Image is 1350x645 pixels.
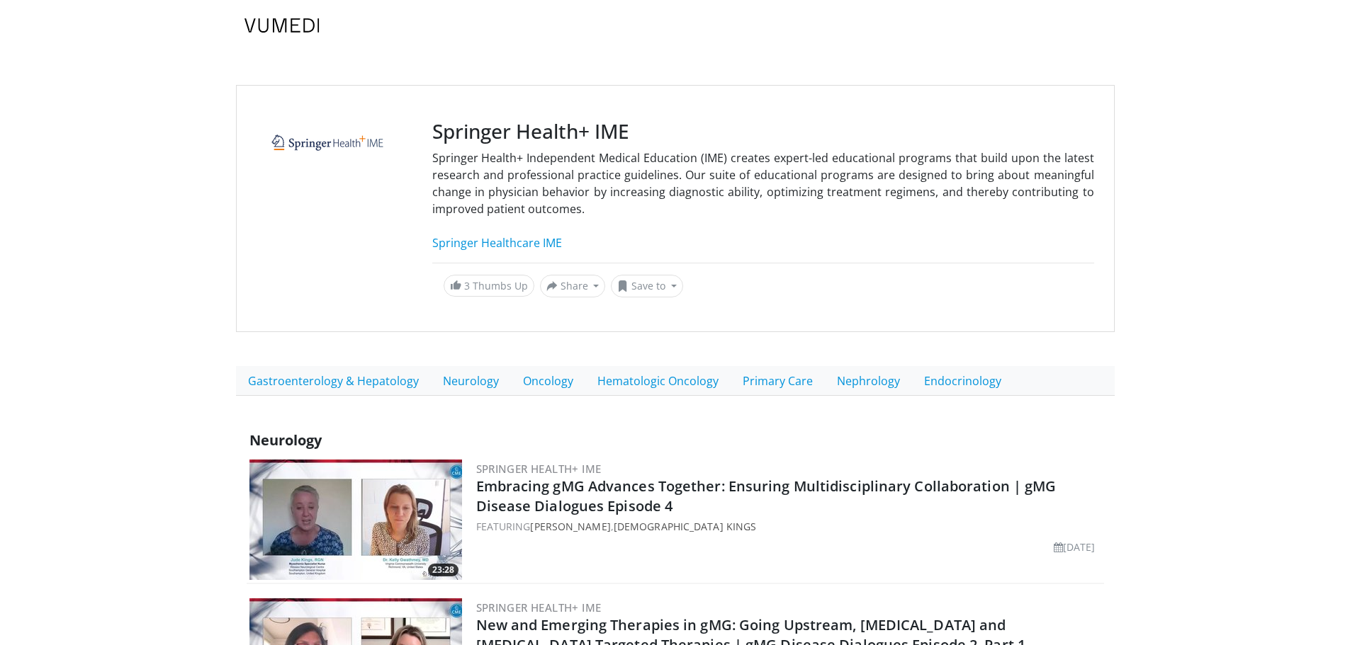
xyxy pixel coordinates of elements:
[431,366,511,396] a: Neurology
[476,519,1101,534] div: FEATURING ,
[249,430,322,450] span: Neurology
[249,460,462,580] img: ac62ac0d-17a4-44c2-9ef1-8994f1d51ca9.300x170_q85_crop-smart_upscale.jpg
[731,366,825,396] a: Primary Care
[511,366,585,396] a: Oncology
[585,366,731,396] a: Hematologic Oncology
[530,520,610,533] a: [PERSON_NAME]
[825,366,912,396] a: Nephrology
[236,366,431,396] a: Gastroenterology & Hepatology
[444,275,534,297] a: 3 Thumbs Up
[464,279,470,292] span: 3
[244,18,320,33] img: VuMedi Logo
[540,275,606,297] button: Share
[476,600,602,615] a: Springer Health+ IME
[611,275,683,297] button: Save to
[249,460,462,580] a: 23:28
[428,564,459,576] span: 23:28
[476,476,1057,515] a: Embracing gMG Advances Together: Ensuring Multidisciplinary Collaboration | gMG Disease Dialogues...
[912,366,1013,396] a: Endocrinology
[1054,540,1096,554] li: [DATE]
[432,149,1094,251] p: Springer Health+ Independent Medical Education (IME) creates expert-led educational programs that...
[614,520,756,533] a: [DEMOGRAPHIC_DATA] Kings
[432,235,562,251] a: Springer Healthcare IME
[476,462,602,476] a: Springer Health+ IME
[432,120,1094,144] h3: Springer Health+ IME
